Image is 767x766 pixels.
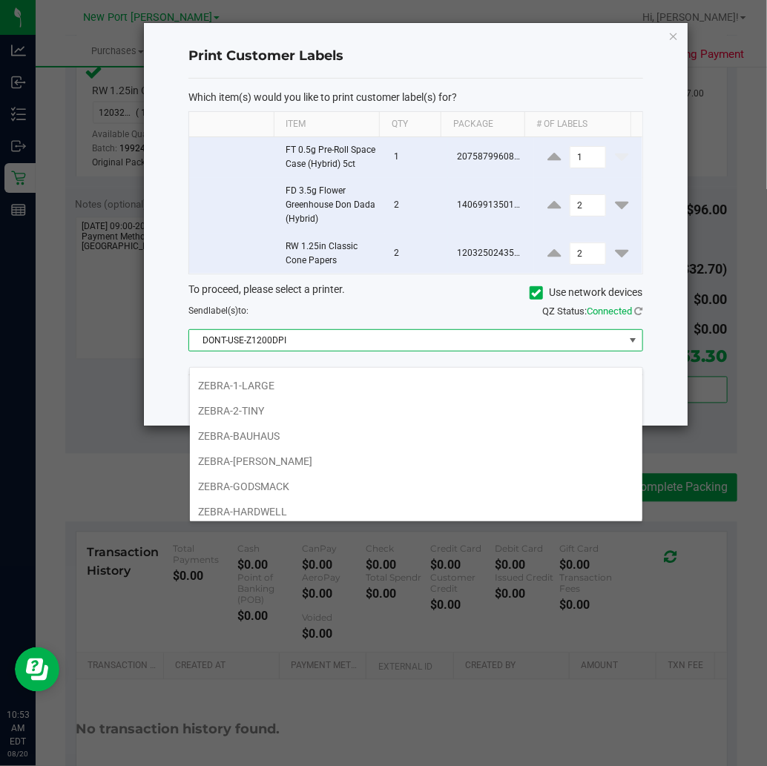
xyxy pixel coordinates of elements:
td: 1406991350178255 [448,178,534,234]
h4: Print Customer Labels [188,47,642,66]
p: Which item(s) would you like to print customer label(s) for? [188,90,642,104]
li: ZEBRA-GODSMACK [190,474,642,499]
iframe: Resource center [15,647,59,692]
span: Connected [587,306,633,317]
label: Use network devices [530,285,643,300]
div: To proceed, please select a printer. [177,282,654,304]
li: ZEBRA-HARDWELL [190,499,642,524]
th: Qty [379,112,441,137]
span: label(s) [208,306,238,316]
li: ZEBRA-[PERSON_NAME] [190,449,642,474]
td: FT 0.5g Pre-Roll Space Case (Hybrid) 5ct [277,137,385,178]
td: 2 [385,178,448,234]
th: # of labels [524,112,630,137]
th: Item [274,112,379,137]
span: Send to: [188,306,248,316]
td: 1 [385,137,448,178]
li: ZEBRA-2-TINY [190,398,642,423]
span: DONT-USE-Z1200DPI [189,330,623,351]
span: QZ Status: [543,306,643,317]
li: ZEBRA-BAUHAUS [190,423,642,449]
li: ZEBRA-1-LARGE [190,373,642,398]
td: RW 1.25in Classic Cone Papers [277,234,385,274]
td: 1203250243539619 [448,234,534,274]
td: 2075879960809919 [448,137,534,178]
th: Package [441,112,524,137]
td: FD 3.5g Flower Greenhouse Don Dada (Hybrid) [277,178,385,234]
td: 2 [385,234,448,274]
